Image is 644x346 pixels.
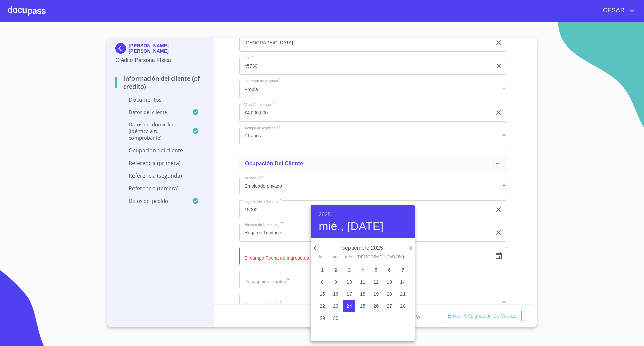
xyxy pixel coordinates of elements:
[330,254,342,261] span: mar.
[375,267,377,273] p: 5
[360,279,365,285] p: 11
[397,254,409,261] span: dom.
[346,291,352,297] p: 17
[357,288,369,300] button: 18
[346,303,352,309] p: 24
[401,267,404,273] p: 7
[370,264,382,276] button: 5
[330,300,342,312] button: 23
[319,244,407,252] p: septiembre 2025
[330,264,342,276] button: 2
[383,288,395,300] button: 20
[383,254,395,261] span: sáb.
[316,264,328,276] button: 1
[397,300,409,312] button: 28
[388,267,391,273] p: 6
[357,300,369,312] button: 25
[343,254,355,261] span: mié.
[333,291,338,297] p: 16
[321,279,324,285] p: 8
[400,279,406,285] p: 14
[383,300,395,312] button: 27
[343,264,355,276] button: 3
[343,276,355,288] button: 10
[357,276,369,288] button: 11
[373,279,379,285] p: 12
[387,291,392,297] p: 20
[316,312,328,325] button: 29
[316,254,328,261] span: lun.
[343,288,355,300] button: 17
[346,279,352,285] p: 10
[387,303,392,309] p: 27
[357,264,369,276] button: 4
[373,291,379,297] p: 19
[357,254,369,261] span: [DEMOGRAPHIC_DATA].
[370,300,382,312] button: 26
[334,279,337,285] p: 9
[361,267,364,273] p: 4
[333,303,338,309] p: 23
[320,303,325,309] p: 22
[387,279,392,285] p: 13
[397,264,409,276] button: 7
[321,267,324,273] p: 1
[370,288,382,300] button: 19
[360,303,365,309] p: 25
[316,300,328,312] button: 22
[343,300,355,312] button: 24
[400,303,406,309] p: 28
[330,276,342,288] button: 9
[360,291,365,297] p: 18
[370,254,382,261] span: vie.
[319,210,331,219] button: 2025
[383,264,395,276] button: 6
[334,267,337,273] p: 2
[320,315,325,322] p: 29
[383,276,395,288] button: 13
[319,219,383,233] button: mié., [DATE]
[330,288,342,300] button: 16
[373,303,379,309] p: 26
[320,291,325,297] p: 15
[370,276,382,288] button: 12
[400,291,406,297] p: 21
[330,312,342,325] button: 30
[348,267,351,273] p: 3
[397,288,409,300] button: 21
[333,315,338,322] p: 30
[316,276,328,288] button: 8
[397,276,409,288] button: 14
[316,288,328,300] button: 15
